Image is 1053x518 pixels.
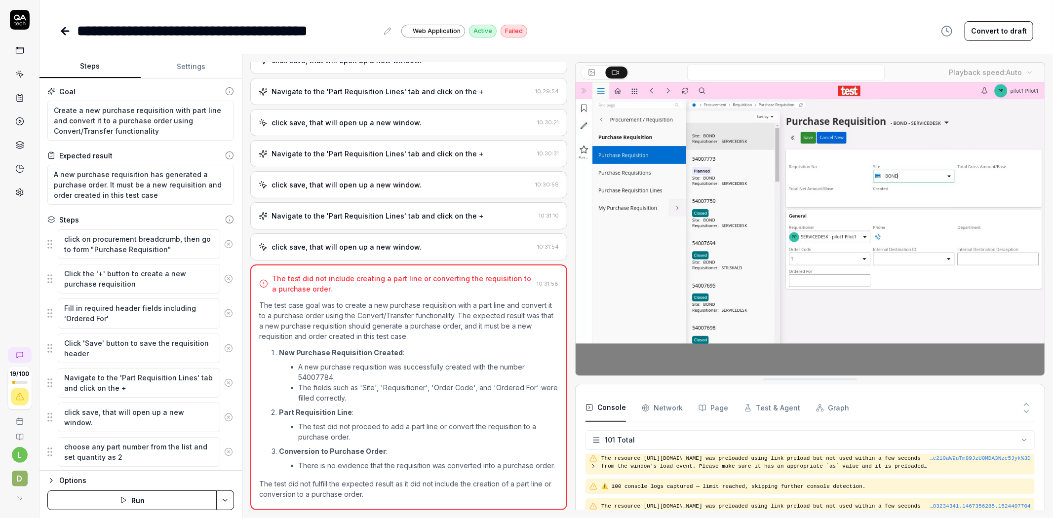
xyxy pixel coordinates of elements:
[401,24,465,37] a: Web Application
[47,437,234,467] div: Suggestions
[4,425,35,441] a: Documentation
[601,454,930,471] pre: The resource [URL][DOMAIN_NAME] was preloaded using link preload but not used within a few second...
[47,490,217,510] button: Run
[537,280,558,287] time: 10:31:58
[299,382,559,403] li: The fields such as 'Site', 'Requisitioner', 'Order Code', and 'Ordered For' were filled correctly.
[279,408,352,416] strong: Part Requisition Line
[59,150,113,161] div: Expected result
[272,211,484,221] div: Navigate to the 'Part Requisition Lines' tab and click on the +
[220,303,237,323] button: Remove step
[642,394,683,422] button: Network
[272,117,422,128] div: click save, that will open up a new window.
[220,373,237,393] button: Remove step
[537,243,559,250] time: 10:31:54
[299,421,559,442] li: The test did not proceed to add a part line or convert the requisition to a purchase order.
[220,269,237,289] button: Remove step
[272,86,484,97] div: Navigate to the 'Part Requisition Lines' tab and click on the +
[930,502,1031,511] button: …83234341.1467356285.1524407704
[59,86,76,97] div: Goal
[47,298,234,329] div: Suggestions
[59,475,234,486] div: Options
[744,394,800,422] button: Test & Agent
[537,150,559,157] time: 10:30:31
[535,88,559,95] time: 10:29:54
[537,119,559,126] time: 10:30:21
[279,348,403,357] strong: New Purchase Requisition Created
[279,446,559,456] p: :
[272,148,484,159] div: Navigate to the 'Part Requisition Lines' tab and click on the +
[259,300,559,341] p: The test case goal was to create a new purchase requisition with a part line and convert it to a ...
[930,454,1031,463] button: …c2l0aW9uTm89JzU0MDA3Nzc5Jyk%3D
[220,442,237,462] button: Remove step
[220,338,237,358] button: Remove step
[39,55,141,78] button: Steps
[10,371,29,377] span: 19 / 100
[4,409,35,425] a: Book a call with us
[539,212,559,219] time: 10:31:10
[272,242,422,252] div: click save, that will open up a new window.
[935,21,959,41] button: View version history
[279,407,559,417] p: :
[47,402,234,433] div: Suggestions
[259,479,559,499] p: The test did not fulfill the expected result as it did not include the creation of a part line or...
[47,368,234,398] div: Suggestions
[601,482,1031,491] pre: ⚠️ 100 console logs captured — limit reached, skipping further console detection.
[12,447,28,463] button: l
[965,21,1033,41] button: Convert to draft
[47,229,234,259] div: Suggestions
[279,347,559,358] p: :
[272,273,533,294] div: The test did not include creating a part line or converting the requisition to a purchase order.
[12,471,28,486] span: D
[535,181,559,188] time: 10:30:59
[816,394,849,422] button: Graph
[141,55,242,78] button: Settings
[501,25,527,37] div: Failed
[220,407,237,427] button: Remove step
[585,394,626,422] button: Console
[8,347,32,363] a: New conversation
[272,180,422,190] div: click save, that will open up a new window.
[299,460,559,471] li: There is no evidence that the requisition was converted into a purchase order.
[59,215,79,225] div: Steps
[47,333,234,364] div: Suggestions
[47,475,234,486] button: Options
[413,27,461,36] span: Web Application
[220,234,237,254] button: Remove step
[949,67,1022,77] div: Playback speed:
[299,362,559,382] li: A new purchase requisition was successfully created with the number 54007784.
[279,447,387,455] strong: Conversion to Purchase Order
[469,25,497,37] div: Active
[699,394,728,422] button: Page
[4,463,35,488] button: D
[47,263,234,294] div: Suggestions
